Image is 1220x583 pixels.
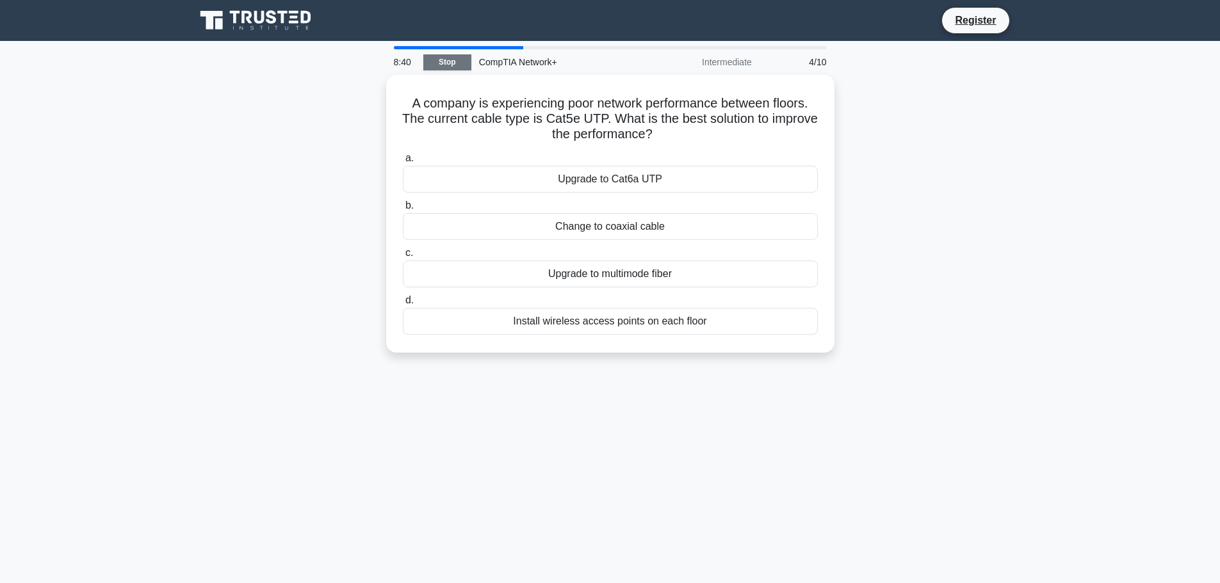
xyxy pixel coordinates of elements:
div: Intermediate [647,49,760,75]
div: 8:40 [386,49,423,75]
span: d. [405,294,414,305]
span: a. [405,152,414,163]
div: 4/10 [760,49,834,75]
div: Upgrade to multimode fiber [403,260,818,287]
span: b. [405,200,414,211]
div: Upgrade to Cat6a UTP [403,166,818,193]
div: Install wireless access points on each floor [403,308,818,335]
a: Register [947,12,1004,28]
h5: A company is experiencing poor network performance between floors. The current cable type is Cat5... [402,95,819,143]
div: CompTIA Network+ [471,49,647,75]
span: c. [405,247,413,258]
div: Change to coaxial cable [403,213,818,240]
a: Stop [423,54,471,70]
